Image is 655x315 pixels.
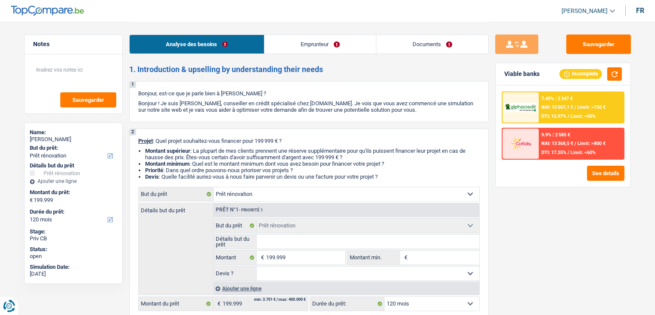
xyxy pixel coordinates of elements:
[505,103,537,113] img: AlphaCredit
[574,141,576,146] span: /
[254,298,306,302] div: min: 3.701 € / max: 400.000 €
[213,282,479,295] div: Ajouter une ligne
[30,253,117,260] div: open
[571,113,596,119] span: Limit: <60%
[145,148,480,161] li: : La plupart de mes clients prennent une réserve supplémentaire pour qu'ils puissent financer leu...
[138,138,153,144] span: Projet
[541,141,573,146] span: NAI: 13 368,5 €
[139,203,213,213] label: Détails but du prêt
[541,104,573,110] span: NAI: 13 507,1 €
[138,138,480,144] p: : Quel projet souhaitez-vous financer pour 199 999 € ?
[505,135,537,151] img: Cofidis
[30,246,117,253] div: Status:
[139,187,214,201] label: But du prêt
[566,35,631,54] button: Sauvegarder
[541,96,573,101] div: 7.49% | 2 347 €
[214,219,257,233] label: But du prêt
[145,148,190,154] strong: Montant supérieur
[574,104,576,110] span: /
[30,189,115,196] label: Montant du prêt:
[30,136,117,143] div: [PERSON_NAME]
[30,271,117,277] div: [DATE]
[310,297,385,311] label: Durée du prêt:
[11,6,84,16] img: TopCompare Logo
[72,97,104,103] span: Sauvegarder
[555,4,615,18] a: [PERSON_NAME]
[376,35,488,54] a: Documents
[568,150,569,155] span: /
[587,166,624,181] button: See details
[257,251,266,265] span: €
[30,145,115,151] label: But du prêt:
[239,208,263,212] span: - Priorité 1
[348,251,400,265] label: Montant min.
[60,92,116,107] button: Sauvegarder
[213,297,223,311] span: €
[30,208,115,215] label: Durée du prêt:
[562,7,608,15] span: [PERSON_NAME]
[30,197,33,204] span: €
[30,228,117,235] div: Stage:
[568,113,569,119] span: /
[541,132,570,138] div: 9.9% | 2 585 €
[145,173,159,180] span: Devis
[214,251,257,265] label: Montant
[138,100,480,113] p: Bonjour ! Je suis [PERSON_NAME], conseiller en crédit spécialisé chez [DOMAIN_NAME]. Je vois que ...
[145,161,480,167] li: : Quel est le montant minimum dont vous avez besoin pour financer votre projet ?
[130,129,136,135] div: 2
[571,150,596,155] span: Limit: <60%
[559,69,602,79] div: Incomplete
[577,104,605,110] span: Limit: >750 €
[541,113,566,119] span: DTI: 15.97%
[214,235,257,249] label: Détails but du prêt
[30,162,117,169] div: Détails but du prêt
[145,167,163,173] strong: Priorité
[138,90,480,97] p: Bonjour, est-ce que je parle bien à [PERSON_NAME] ?
[214,267,257,280] label: Devis ?
[130,35,264,54] a: Analyse des besoins
[30,129,117,136] div: Name:
[33,41,114,48] h5: Notes
[30,178,117,184] div: Ajouter une ligne
[145,173,480,180] li: : Quelle facilité auriez-vous à nous faire parvenir un devis ou une facture pour votre projet ?
[139,297,213,311] label: Montant du prêt
[130,82,136,88] div: 1
[264,35,376,54] a: Emprunteur
[577,141,605,146] span: Limit: >800 €
[214,207,265,213] div: Prêt n°1
[400,251,410,265] span: €
[30,264,117,271] div: Simulation Date:
[145,161,189,167] strong: Montant minimum
[504,70,540,78] div: Viable banks
[30,235,117,242] div: Priv CB
[145,167,480,173] li: : Dans quel ordre pouvons-nous prioriser vos projets ?
[636,6,644,15] div: fr
[129,65,489,74] h2: 1. Introduction & upselling by understanding their needs
[541,150,566,155] span: DTI: 17.35%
